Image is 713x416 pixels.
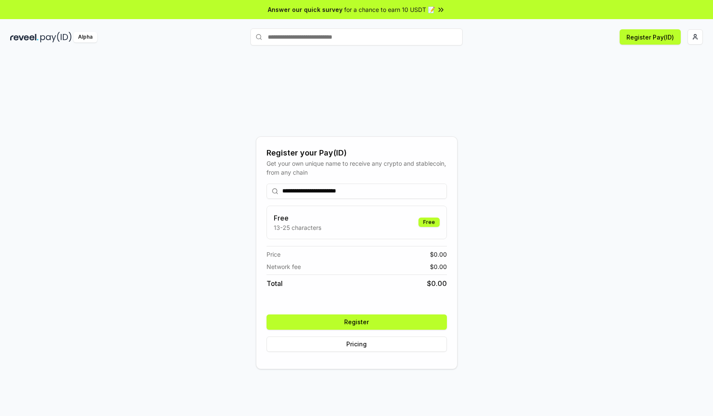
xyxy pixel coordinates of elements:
span: Price [267,250,281,259]
span: $ 0.00 [430,262,447,271]
div: Free [418,218,440,227]
span: $ 0.00 [430,250,447,259]
span: for a chance to earn 10 USDT 📝 [344,5,435,14]
img: pay_id [40,32,72,42]
div: Alpha [73,32,97,42]
span: Network fee [267,262,301,271]
span: Total [267,278,283,289]
button: Register [267,314,447,330]
div: Get your own unique name to receive any crypto and stablecoin, from any chain [267,159,447,177]
img: reveel_dark [10,32,39,42]
p: 13-25 characters [274,223,321,232]
h3: Free [274,213,321,223]
span: Answer our quick survey [268,5,342,14]
div: Register your Pay(ID) [267,147,447,159]
button: Pricing [267,337,447,352]
button: Register Pay(ID) [620,29,681,45]
span: $ 0.00 [427,278,447,289]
